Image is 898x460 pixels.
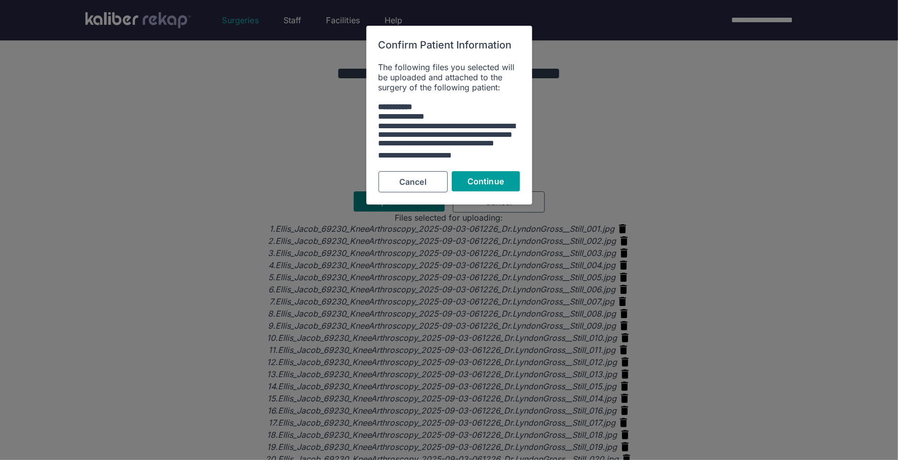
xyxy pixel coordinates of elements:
button: Cancel [379,171,448,192]
div: The following files you selected will be uploaded and attached to the surgery of the following pa... [379,62,520,92]
span: Cancel [399,177,427,187]
button: Continue [452,171,520,191]
h6: Confirm Patient Information [379,38,520,52]
span: Continue [467,176,504,186]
